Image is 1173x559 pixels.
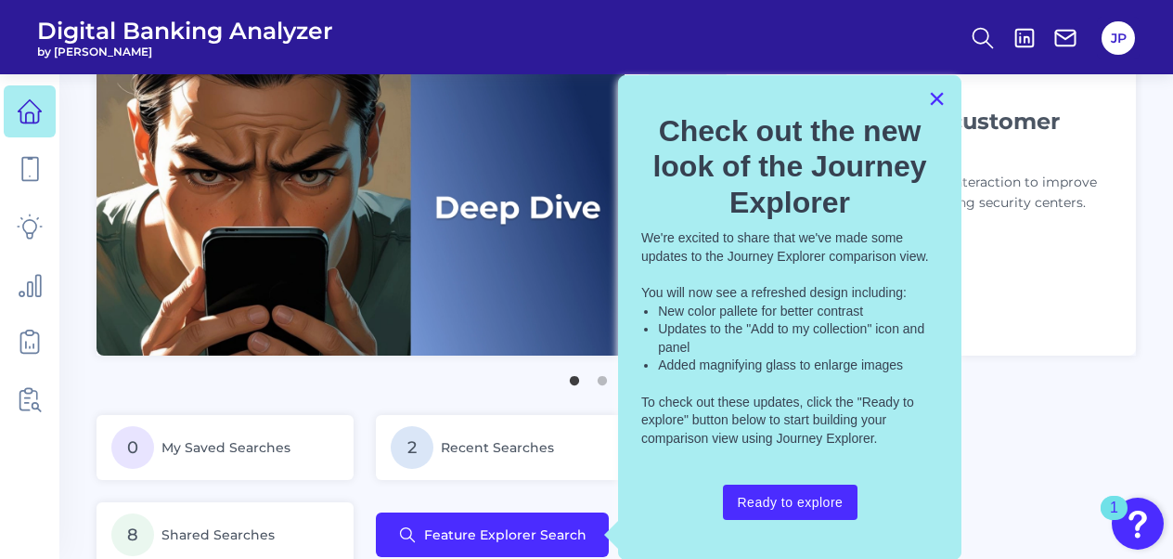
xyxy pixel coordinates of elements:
span: Recent Searches [441,439,554,456]
li: Added magnifying glass to enlarge images [658,357,938,375]
p: To check out these updates, click the "Ready to explore" button below to start building your comp... [641,394,938,448]
button: 1 [565,367,584,385]
span: Feature Explorer Search [424,527,586,542]
div: 1 [1110,508,1118,532]
button: JP [1102,21,1135,55]
span: by [PERSON_NAME] [37,45,333,58]
span: Shared Searches [161,526,275,543]
h2: Check out the new look of the Journey Explorer [641,113,938,220]
p: You will now see a refreshed design including: [641,284,938,303]
button: Ready to explore [723,485,858,520]
button: Close [928,84,946,113]
span: 2 [391,426,433,469]
li: New color pallete for better contrast [658,303,938,321]
p: We're excited to share that we've made some updates to the Journey Explorer comparison view. [641,229,938,266]
li: Updates to the "Add to my collection" icon and panel [658,320,938,357]
img: bannerImg [97,58,625,356]
button: Open Resource Center, 1 new notification [1112,498,1164,550]
button: 2 [593,367,612,385]
span: 8 [111,513,154,556]
span: My Saved Searches [161,439,290,456]
span: Digital Banking Analyzer [37,17,333,45]
span: 0 [111,426,154,469]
